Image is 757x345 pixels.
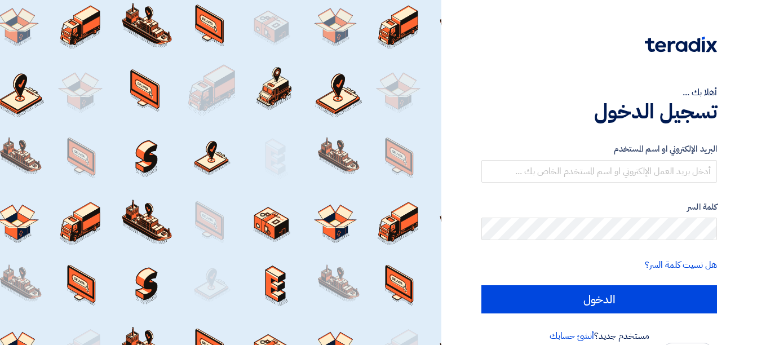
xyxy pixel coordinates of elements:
input: الدخول [481,285,717,313]
img: Teradix logo [645,37,717,52]
a: أنشئ حسابك [550,329,594,343]
div: مستخدم جديد؟ [481,329,717,343]
input: أدخل بريد العمل الإلكتروني او اسم المستخدم الخاص بك ... [481,160,717,183]
div: أهلا بك ... [481,86,717,99]
label: البريد الإلكتروني او اسم المستخدم [481,143,717,156]
a: هل نسيت كلمة السر؟ [645,258,717,272]
h1: تسجيل الدخول [481,99,717,124]
label: كلمة السر [481,201,717,214]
